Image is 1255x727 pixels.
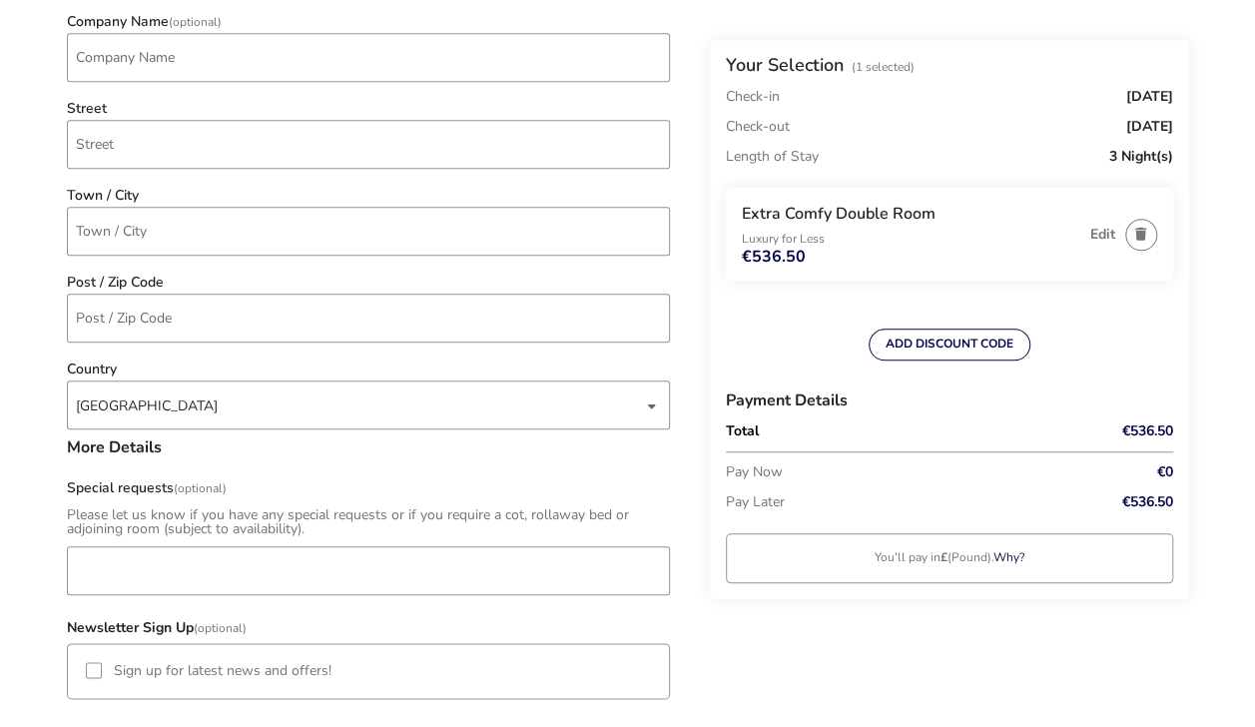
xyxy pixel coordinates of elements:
[67,363,117,376] label: Country
[1126,90,1173,104] span: [DATE]
[67,605,670,643] h3: Newsletter Sign Up
[941,549,947,565] strong: £
[1122,424,1173,438] span: €536.50
[869,329,1030,361] button: ADD DISCOUNT CODE
[67,439,670,471] h3: More Details
[1109,150,1173,164] span: 3 Night(s)
[1126,120,1173,134] span: [DATE]
[726,90,780,104] p: Check-in
[67,102,107,116] label: Street
[726,424,1083,438] p: Total
[726,376,1173,424] h3: Payment Details
[852,59,915,75] span: (1 Selected)
[194,620,247,636] span: (Optional)
[1122,495,1173,509] span: €536.50
[67,294,670,343] input: post
[993,549,1024,565] a: Why?
[67,33,670,82] input: company
[169,14,222,30] span: (Optional)
[875,549,1024,565] naf-pibe-curr-message: You’ll pay in (Pound).
[114,664,331,678] label: Sign up for latest news and offers!
[67,189,139,203] label: Town / City
[742,249,806,265] span: €536.50
[76,381,643,428] span: [object Object]
[726,457,1083,487] p: Pay Now
[67,120,670,169] input: street
[174,480,227,496] span: (Optional)
[67,508,670,536] div: Please let us know if you have any special requests or if you require a cot, rollaway bed or adjo...
[67,15,222,29] label: Company Name
[726,53,844,77] h2: Your Selection
[76,381,643,430] div: [GEOGRAPHIC_DATA]
[742,204,1080,225] h3: Extra Comfy Double Room
[67,276,164,290] label: Post / Zip Code
[647,386,657,425] div: dropdown trigger
[67,396,670,415] p-dropdown: Country
[67,546,670,595] input: field_147
[726,142,819,172] p: Length of Stay
[1090,227,1115,242] button: Edit
[742,233,1080,245] p: Luxury for Less
[726,487,1083,517] p: Pay Later
[726,112,790,142] p: Check-out
[1157,465,1173,479] span: €0
[67,481,227,495] label: Special requests
[67,207,670,256] input: town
